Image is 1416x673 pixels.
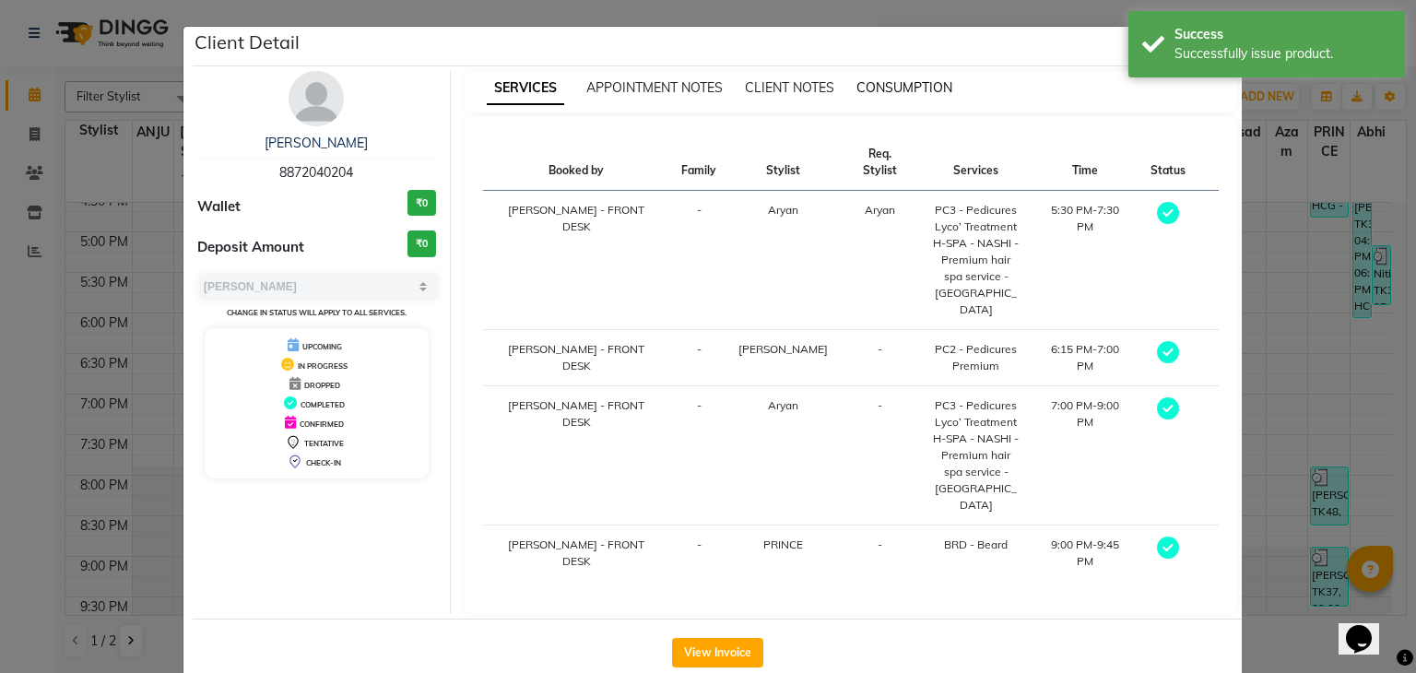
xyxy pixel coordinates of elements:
th: Status [1139,135,1197,191]
th: Req. Stylist [839,135,920,191]
span: PRINCE [763,537,803,551]
td: [PERSON_NAME] - FRONT DESK [483,330,671,386]
td: - [670,386,727,525]
h3: ₹0 [407,230,436,257]
th: Booked by [483,135,671,191]
span: Aryan [768,203,798,217]
span: CLIENT NOTES [745,79,834,96]
span: DROPPED [304,381,340,390]
h5: Client Detail [195,29,300,56]
span: APPOINTMENT NOTES [586,79,723,96]
div: PC3 - Pedicures Lyco’ Treatment [932,202,1021,235]
td: - [670,191,727,330]
span: IN PROGRESS [298,361,348,371]
span: SERVICES [487,72,564,105]
td: [PERSON_NAME] - FRONT DESK [483,191,671,330]
div: Successfully issue product. [1174,44,1391,64]
a: [PERSON_NAME] [265,135,368,151]
div: PC3 - Pedicures Lyco’ Treatment [932,397,1021,431]
span: TENTATIVE [304,439,344,448]
td: - [839,525,920,582]
div: Success [1174,25,1391,44]
button: View Invoice [672,638,763,667]
td: - [839,386,920,525]
img: avatar [289,71,344,126]
td: 6:15 PM-7:00 PM [1032,330,1139,386]
h3: ₹0 [407,190,436,217]
td: - [839,330,920,386]
span: [PERSON_NAME] [738,342,828,356]
span: Aryan [865,203,895,217]
th: Services [921,135,1032,191]
td: - [670,525,727,582]
th: Time [1032,135,1139,191]
iframe: chat widget [1339,599,1398,655]
span: COMPLETED [301,400,345,409]
span: CONFIRMED [300,419,344,429]
span: Deposit Amount [197,237,304,258]
div: BRD - Beard [932,537,1021,553]
td: 9:00 PM-9:45 PM [1032,525,1139,582]
span: CHECK-IN [306,458,341,467]
span: CONSUMPTION [856,79,952,96]
span: 8872040204 [279,164,353,181]
small: Change in status will apply to all services. [227,308,407,317]
th: Stylist [727,135,839,191]
td: [PERSON_NAME] - FRONT DESK [483,386,671,525]
span: Wallet [197,196,241,218]
div: H-SPA - NASHI - Premium hair spa service - [GEOGRAPHIC_DATA] [932,431,1021,514]
div: PC2 - Pedicures Premium [932,341,1021,374]
span: UPCOMING [302,342,342,351]
td: - [670,330,727,386]
td: 5:30 PM-7:30 PM [1032,191,1139,330]
td: 7:00 PM-9:00 PM [1032,386,1139,525]
th: Family [670,135,727,191]
div: H-SPA - NASHI - Premium hair spa service - [GEOGRAPHIC_DATA] [932,235,1021,318]
span: Aryan [768,398,798,412]
td: [PERSON_NAME] - FRONT DESK [483,525,671,582]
